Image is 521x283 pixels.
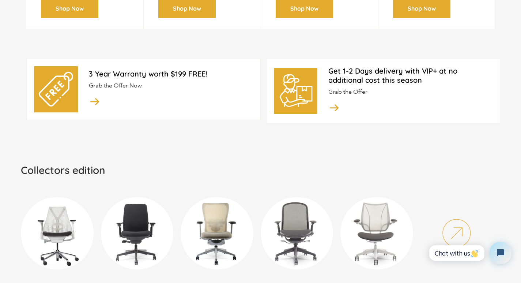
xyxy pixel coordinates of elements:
img: New_Project_1_a3282e8e-9a3b-4ba3-9537-0120933242cf_300x300.png [21,197,94,270]
h2: Get 1-2 Days delivery with VIP+ at no additional cost this season [328,66,492,85]
h2: Collectors edition [21,164,500,176]
img: DSC_6648_360x_b06c3dee-c9de-4039-a109-abe52bcda104_300x300.webp [261,197,333,270]
iframe: Tidio Chat [423,236,518,270]
img: image_14.png [328,101,340,113]
img: free.png [39,72,73,106]
img: image_14.png [89,95,101,107]
h2: 3 Year Warranty worth $199 FREE! [89,69,253,78]
p: Grab the Offer Now [89,82,253,90]
img: New_Project_2_6ea3accc-6ca5-46b8-b704-7bcc153a80af_300x300.png [420,197,493,270]
img: DSC_6036-min_360x_bcd95d38-0996-4c89-acee-1464bee9fefc_300x300.webp [340,197,413,270]
img: DSC_0009_360x_0c74c2c9-ada6-4bf5-a92a-d09ed509ee4d_300x300.webp [181,197,253,270]
img: delivery-man.png [279,74,313,108]
img: DSC_0302_360x_6e80a80c-f46d-4795-927b-5d2184506fe0_300x300.webp [101,197,174,270]
p: Grab the Offer [328,88,492,96]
